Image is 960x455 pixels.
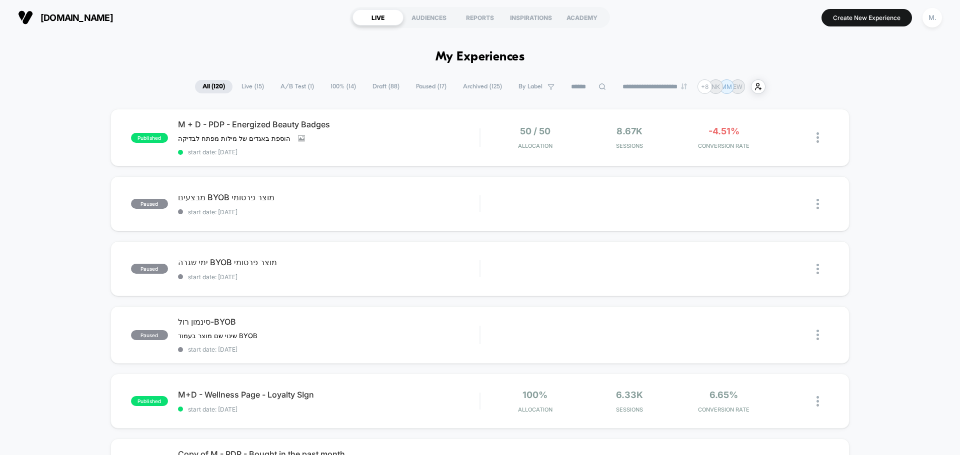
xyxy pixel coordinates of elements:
[178,332,257,340] span: שינוי שם מוצר בעמוד BYOB
[711,83,720,90] p: NK
[821,9,912,26] button: Create New Experience
[520,126,550,136] span: 50 / 50
[816,330,819,340] img: close
[455,80,509,93] span: Archived ( 125 )
[178,406,479,413] span: start date: [DATE]
[178,346,479,353] span: start date: [DATE]
[131,330,168,340] span: paused
[922,8,942,27] div: M.
[365,80,407,93] span: Draft ( 88 )
[40,12,113,23] span: [DOMAIN_NAME]
[616,126,642,136] span: 8.67k
[18,10,33,25] img: Visually logo
[679,406,768,413] span: CONVERSION RATE
[273,80,321,93] span: A/B Test ( 1 )
[178,390,479,400] span: M+D - Wellness Page - Loyalty SIgn
[352,9,403,25] div: LIVE
[131,133,168,143] span: published
[518,406,552,413] span: Allocation
[585,406,674,413] span: Sessions
[178,119,479,129] span: M + D - PDP - Energized Beauty Badges
[721,83,732,90] p: MM
[178,192,479,202] span: מבצעים BYOB מוצר פרסומי
[131,396,168,406] span: published
[518,83,542,90] span: By Label
[15,9,116,25] button: [DOMAIN_NAME]
[408,80,454,93] span: Paused ( 17 )
[733,83,742,90] p: EW
[816,199,819,209] img: close
[178,273,479,281] span: start date: [DATE]
[454,9,505,25] div: REPORTS
[195,80,232,93] span: All ( 120 )
[679,142,768,149] span: CONVERSION RATE
[816,264,819,274] img: close
[919,7,945,28] button: M.
[708,126,739,136] span: -4.51%
[816,132,819,143] img: close
[178,317,479,327] span: סינמון רול-BYOB
[709,390,738,400] span: 6.65%
[556,9,607,25] div: ACADEMY
[681,83,687,89] img: end
[522,390,547,400] span: 100%
[178,257,479,267] span: ימי שגרה BYOB מוצר פרסומי
[435,50,525,64] h1: My Experiences
[178,134,290,142] span: הוספת באגדים של מילות מפתח לבדיקה
[403,9,454,25] div: AUDIENCES
[585,142,674,149] span: Sessions
[816,396,819,407] img: close
[178,148,479,156] span: start date: [DATE]
[518,142,552,149] span: Allocation
[505,9,556,25] div: INSPIRATIONS
[234,80,271,93] span: Live ( 15 )
[131,199,168,209] span: paused
[178,208,479,216] span: start date: [DATE]
[323,80,363,93] span: 100% ( 14 )
[697,79,712,94] div: + 8
[616,390,643,400] span: 6.33k
[131,264,168,274] span: paused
